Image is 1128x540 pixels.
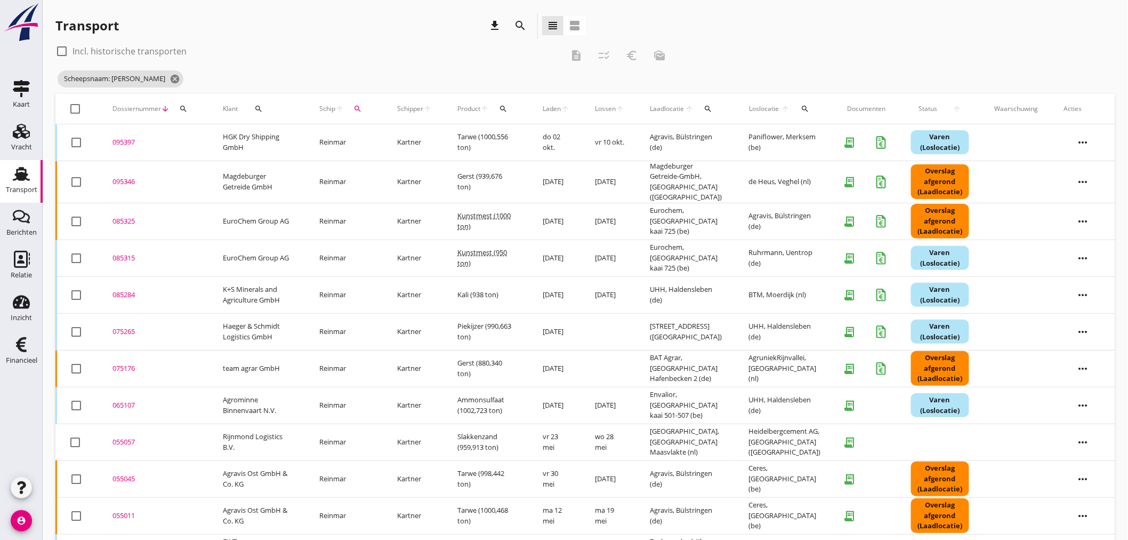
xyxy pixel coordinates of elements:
[72,46,187,57] label: Incl. historische transporten
[385,276,445,313] td: Kartner
[1068,317,1098,347] i: more_horiz
[307,350,385,387] td: Reinmar
[582,276,637,313] td: [DATE]
[112,327,197,337] div: 075265
[582,387,637,424] td: [DATE]
[445,460,530,497] td: Tarwe (998,442 ton)
[445,497,530,534] td: Tarwe (1000,468 ton)
[161,105,170,113] i: arrow_downward
[6,229,37,236] div: Berichten
[839,395,860,416] i: receipt_long
[637,460,736,497] td: Agravis, Bülstringen (de)
[911,351,969,386] div: Overslag afgerond (Laadlocatie)
[336,105,344,113] i: arrow_upward
[1068,391,1098,420] i: more_horiz
[112,437,197,448] div: 055057
[911,498,969,533] div: Overslag afgerond (Laadlocatie)
[1068,243,1098,273] i: more_horiz
[911,320,969,344] div: Varen (Loslocatie)
[11,314,32,321] div: Inzicht
[385,124,445,161] td: Kartner
[637,350,736,387] td: BAT Agrar, [GEOGRAPHIC_DATA] Hafenbecken 2 (de)
[911,104,945,114] span: Status
[210,124,307,161] td: HGK Dry Shipping GmbH
[736,161,834,203] td: de Heus, Veghel (nl)
[112,137,197,148] div: 095397
[736,313,834,350] td: UHH, Haldensleben (de)
[112,104,161,114] span: Dossiernummer
[499,105,507,113] i: search
[736,276,834,313] td: BTM, Moerdijk (nl)
[637,124,736,161] td: Agravis, Bülstringen (de)
[561,105,569,113] i: arrow_upward
[1068,207,1098,236] i: more_horiz
[210,387,307,424] td: Agrominne Binnenvaart N.V.
[736,387,834,424] td: UHH, Haldensleben (de)
[530,240,582,276] td: [DATE]
[424,105,432,113] i: arrow_upward
[1064,104,1102,114] div: Acties
[911,246,969,270] div: Varen (Loslocatie)
[223,96,294,122] div: Klant
[995,104,1038,114] div: Waarschuwing
[736,240,834,276] td: Ruhrmann, Uentrop (de)
[488,19,501,32] i: download
[530,424,582,460] td: vr 23 mei
[637,497,736,534] td: Agravis, Bülstringen (de)
[385,350,445,387] td: Kartner
[307,124,385,161] td: Reinmar
[1068,128,1098,157] i: more_horiz
[736,203,834,240] td: Agravis, Bülstringen (de)
[637,387,736,424] td: Envalior, [GEOGRAPHIC_DATA] kaai 501-507 (be)
[112,177,197,187] div: 095346
[112,474,197,485] div: 055045
[210,350,307,387] td: team agrar GmbH
[307,497,385,534] td: Reinmar
[11,510,32,531] i: account_circle
[1068,167,1098,197] i: more_horiz
[530,387,582,424] td: [DATE]
[6,186,37,193] div: Transport
[911,164,969,199] div: Overslag afgerond (Laadlocatie)
[2,3,41,42] img: logo-small.a267ee39.svg
[445,387,530,424] td: Ammonsulfaat (1002,723 ton)
[616,105,624,113] i: arrow_upward
[543,104,561,114] span: Laden
[582,161,637,203] td: [DATE]
[11,272,32,279] div: Relatie
[530,124,582,161] td: do 02 okt.
[839,211,860,232] i: receipt_long
[514,19,527,32] i: search
[112,290,197,300] div: 085284
[210,424,307,460] td: Rijnmond Logistics B.V.
[307,387,385,424] td: Reinmar
[582,203,637,240] td: [DATE]
[530,313,582,350] td: [DATE]
[530,350,582,387] td: [DATE]
[530,460,582,497] td: vr 30 mei
[911,204,969,239] div: Overslag afgerond (Laadlocatie)
[385,161,445,203] td: Kartner
[748,104,780,114] span: Loslocatie
[839,248,860,269] i: receipt_long
[684,105,694,113] i: arrow_upward
[847,104,885,114] div: Documenten
[307,203,385,240] td: Reinmar
[385,313,445,350] td: Kartner
[801,105,809,113] i: search
[839,505,860,527] i: receipt_long
[546,19,559,32] i: view_headline
[839,171,860,193] i: receipt_long
[210,240,307,276] td: EuroChem Group AG
[582,124,637,161] td: vr 10 okt.
[839,132,860,153] i: receipt_long
[210,313,307,350] td: Haeger & Schmidt Logistics GmbH
[210,161,307,203] td: Magdeburger Getreide GmbH
[385,460,445,497] td: Kartner
[839,358,860,379] i: receipt_long
[210,460,307,497] td: Agravis Ost GmbH & Co. KG
[637,203,736,240] td: Eurochem, [GEOGRAPHIC_DATA] kaai 725 (be)
[1068,280,1098,310] i: more_horiz
[458,104,481,114] span: Product
[637,424,736,460] td: [GEOGRAPHIC_DATA], [GEOGRAPHIC_DATA] Maasvlakte (nl)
